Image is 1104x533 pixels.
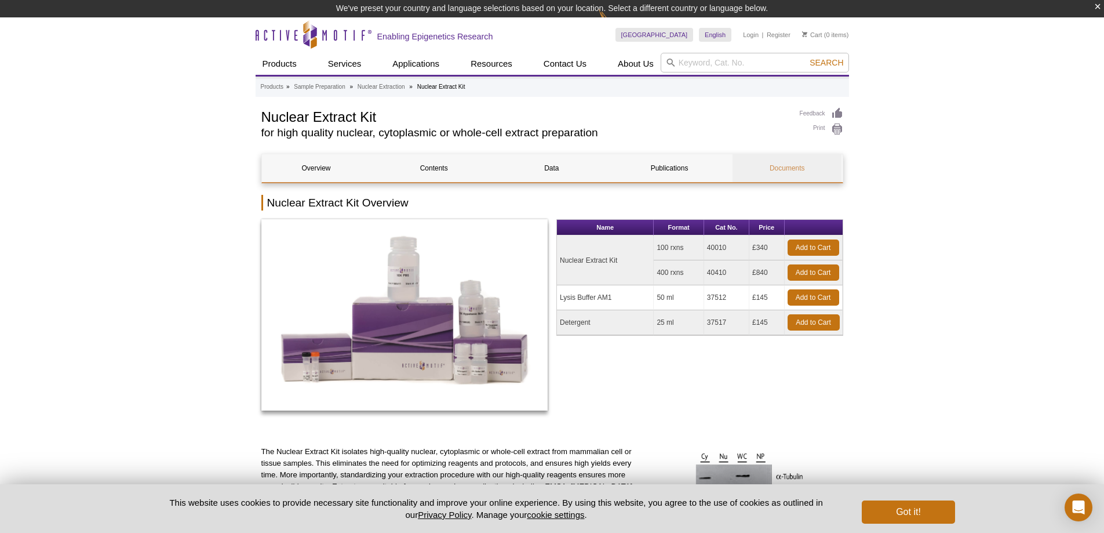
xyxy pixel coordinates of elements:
li: | [762,28,764,42]
a: Add to Cart [788,314,840,331]
a: Privacy Policy [418,510,471,520]
td: 50 ml [654,285,704,310]
img: Change Here [599,9,629,36]
td: 400 rxns [654,260,704,285]
td: £840 [749,260,785,285]
td: Lysis Buffer AM1 [557,285,654,310]
button: Got it! [862,501,954,524]
a: Contents [380,154,489,182]
img: Your Cart [802,31,807,37]
td: 25 ml [654,310,704,335]
td: 37512 [704,285,749,310]
input: Keyword, Cat. No. [661,53,849,72]
a: Add to Cart [788,289,839,306]
h1: Nuclear Extract Kit [261,107,788,125]
td: Nuclear Extract Kit [557,235,654,285]
a: Register [767,31,790,39]
a: About Us [611,53,661,75]
a: Add to Cart [788,240,839,256]
h2: Enabling Epigenetics Research [377,31,493,42]
a: Products [261,82,283,92]
a: English [699,28,731,42]
a: Publications [615,154,724,182]
a: Services [321,53,369,75]
td: 37517 [704,310,749,335]
td: Detergent [557,310,654,335]
div: Open Intercom Messenger [1065,494,1092,521]
li: » [409,84,413,90]
a: Nuclear Extraction [358,82,405,92]
a: Documents [733,154,841,182]
p: The Nuclear Extract Kit isolates high-quality nuclear, cytoplasmic or whole-cell extract from mam... [261,446,643,504]
td: £145 [749,310,785,335]
td: £145 [749,285,785,310]
img: Nuclear Extract Kit [261,219,548,411]
li: » [286,84,290,90]
a: Add to Cart [788,264,839,281]
a: Login [743,31,759,39]
a: Data [497,154,606,182]
h2: Nuclear Extract Kit Overview [261,195,843,211]
li: (0 items) [802,28,849,42]
a: [GEOGRAPHIC_DATA] [615,28,694,42]
a: Contact Us [537,53,593,75]
td: £340 [749,235,785,260]
th: Format [654,220,704,235]
h2: for high quality nuclear, cytoplasmic or whole-cell extract preparation [261,128,788,138]
th: Name [557,220,654,235]
p: This website uses cookies to provide necessary site functionality and improve your online experie... [150,496,843,521]
li: Nuclear Extract Kit [417,84,465,90]
span: Search [810,58,843,67]
button: cookie settings [527,510,584,520]
a: Applications [385,53,446,75]
td: 100 rxns [654,235,704,260]
a: Sample Preparation [294,82,345,92]
td: 40410 [704,260,749,285]
a: Print [800,123,843,136]
th: Price [749,220,785,235]
button: Search [806,57,847,68]
a: Resources [464,53,519,75]
td: 40010 [704,235,749,260]
a: Products [256,53,304,75]
a: Feedback [800,107,843,120]
th: Cat No. [704,220,749,235]
a: Cart [802,31,822,39]
a: Overview [262,154,371,182]
li: » [349,84,353,90]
